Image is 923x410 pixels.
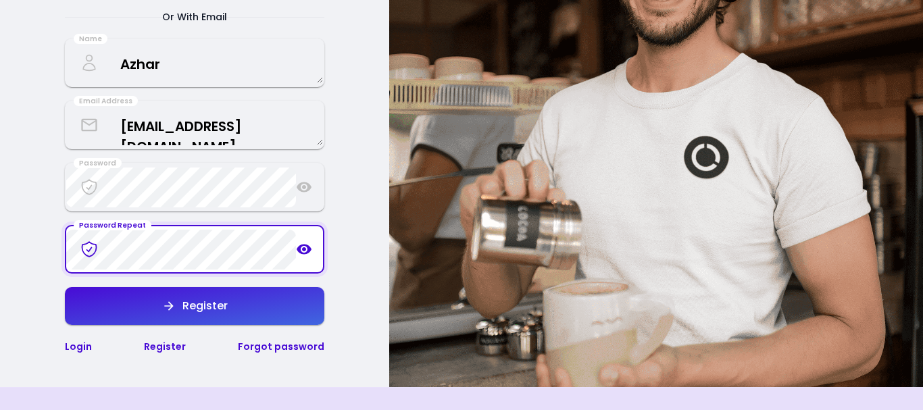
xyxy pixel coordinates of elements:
[74,220,151,231] div: Password Repeat
[74,34,107,45] div: Name
[176,301,228,311] div: Register
[66,43,323,83] textarea: Azhar
[65,287,324,325] button: Register
[65,340,92,353] a: Login
[74,96,138,107] div: Email Address
[74,158,122,169] div: Password
[146,9,243,25] span: Or With Email
[238,340,324,353] a: Forgot password
[144,340,186,353] a: Register
[66,105,323,145] textarea: [EMAIL_ADDRESS][DOMAIN_NAME]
